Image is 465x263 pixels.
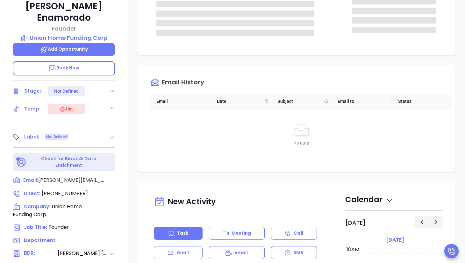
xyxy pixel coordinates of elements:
span: Not Defined [46,133,67,140]
div: Label: [24,132,39,142]
p: Founder [13,24,115,33]
span: Add Opportunity [40,46,88,52]
span: Company: [24,203,50,210]
p: Email [176,249,189,256]
p: Check for Binox AI Data Enrichment [27,155,111,169]
span: Direct : [24,190,40,197]
span: Founder [48,224,69,231]
span: Email: [23,176,38,185]
div: No data [158,139,445,146]
span: BDR: [24,250,57,258]
span: [PERSON_NAME] [PERSON_NAME] [58,250,109,258]
th: Date [211,94,271,109]
img: Ai-Enrich-DaqCidB-.svg [15,156,26,167]
a: [DATE] [385,236,405,245]
span: [PHONE_NUMBER] [42,190,88,197]
p: SMS [293,249,303,256]
div: Email History [162,79,204,88]
p: Call [294,230,303,237]
th: Status [392,94,452,109]
th: Email [150,94,211,109]
button: Previous day [414,216,429,228]
span: Date [217,98,263,105]
span: Job Title: [24,224,47,231]
p: Task [177,230,188,237]
div: Temp: [24,104,41,114]
a: Union Home Funding Corp [13,33,115,42]
h2: [DATE] [345,219,366,226]
span: [PERSON_NAME][EMAIL_ADDRESS][DOMAIN_NAME] [38,176,105,184]
p: Meeting [232,230,251,237]
div: New Activity [154,194,317,210]
button: Next day [428,216,443,228]
p: [PERSON_NAME] Enamorado [13,1,115,24]
div: Hot [59,105,73,113]
span: Calendar [345,194,394,205]
div: 10am [345,246,361,253]
div: Stage: [24,86,41,96]
span: Book Now [48,65,80,71]
div: Not Defined [54,86,79,96]
p: Vmail [234,249,248,256]
span: Union Home Funding Corp [13,203,82,218]
th: Email to [331,94,392,109]
span: Subject [277,98,322,105]
span: Department: [24,237,57,244]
